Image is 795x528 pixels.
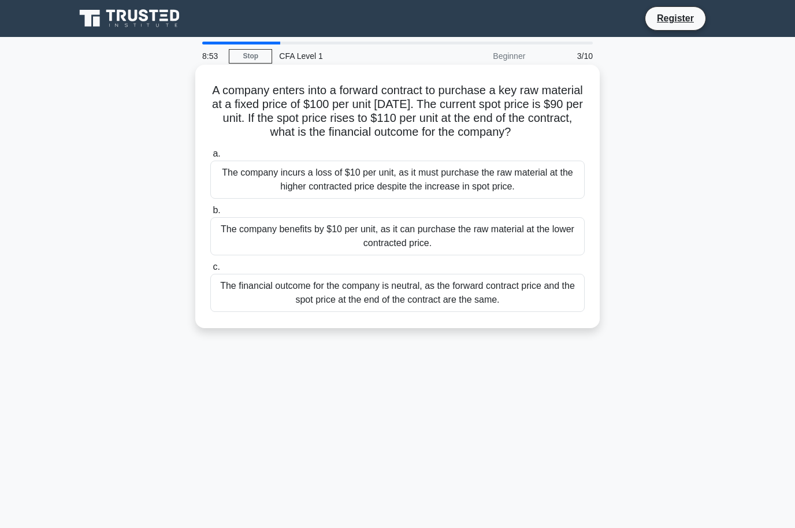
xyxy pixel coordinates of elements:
[210,274,585,312] div: The financial outcome for the company is neutral, as the forward contract price and the spot pric...
[229,49,272,64] a: Stop
[213,148,220,158] span: a.
[272,44,431,68] div: CFA Level 1
[532,44,600,68] div: 3/10
[210,161,585,199] div: The company incurs a loss of $10 per unit, as it must purchase the raw material at the higher con...
[650,11,701,25] a: Register
[431,44,532,68] div: Beginner
[209,83,586,140] h5: A company enters into a forward contract to purchase a key raw material at a fixed price of $100 ...
[213,205,220,215] span: b.
[195,44,229,68] div: 8:53
[213,262,220,272] span: c.
[210,217,585,255] div: The company benefits by $10 per unit, as it can purchase the raw material at the lower contracted...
